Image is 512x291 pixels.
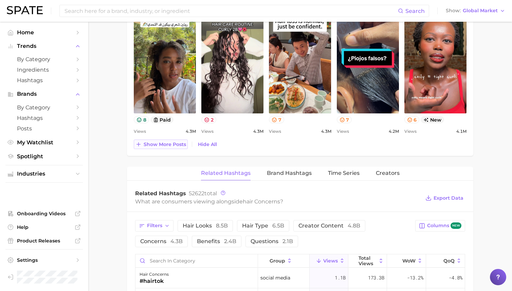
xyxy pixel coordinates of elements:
[328,170,360,176] span: Time Series
[272,222,284,229] span: 6.5b
[258,254,310,268] button: group
[135,197,420,206] div: What are consumers viewing alongside ?
[269,127,281,135] span: Views
[456,127,467,135] span: 4.1m
[5,151,83,162] a: Spotlight
[140,277,169,285] div: #hairtok
[5,208,83,219] a: Onboarding Videos
[189,190,217,197] span: total
[451,222,461,229] span: new
[402,258,416,263] span: WoW
[5,75,83,86] a: Hashtags
[359,255,377,266] span: Total Views
[17,67,71,73] span: Ingredients
[404,127,417,135] span: Views
[5,113,83,123] a: Hashtags
[134,127,146,135] span: Views
[267,170,312,176] span: Brand Hashtags
[282,238,293,244] span: 2.1b
[150,116,174,123] button: paid
[387,254,426,268] button: WoW
[243,198,280,205] span: hair concerns
[444,6,507,15] button: ShowGlobal Market
[216,222,228,229] span: 8.5b
[421,116,444,123] span: new
[335,274,346,282] span: 1.1b
[310,254,348,268] button: Views
[242,223,284,229] span: hair type
[17,104,71,111] span: by Category
[5,169,83,179] button: Industries
[17,238,71,244] span: Product Releases
[201,116,216,123] button: 2
[253,127,263,135] span: 4.3m
[368,274,384,282] span: 173.3b
[270,258,285,263] span: group
[426,254,465,268] button: QoQ
[17,43,71,49] span: Trends
[424,193,465,203] button: Export Data
[323,258,338,263] span: Views
[135,268,465,288] button: hair concerns#hairtoksocial media1.1b173.3b-13.2%-4.8%
[5,123,83,134] a: Posts
[134,116,149,123] button: 8
[427,222,461,229] span: Columns
[5,137,83,148] a: My Watchlist
[337,127,349,135] span: Views
[5,27,83,38] a: Home
[5,89,83,99] button: Brands
[321,127,331,135] span: 4.3m
[17,224,71,230] span: Help
[337,116,352,123] button: 7
[201,127,214,135] span: Views
[189,190,204,197] span: 52622
[348,254,387,268] button: Total Views
[186,127,196,135] span: 4.3m
[5,54,83,65] a: by Category
[17,139,71,146] span: My Watchlist
[17,211,71,217] span: Onboarding Videos
[135,220,173,232] button: Filters
[135,190,186,197] span: Related Hashtags
[5,65,83,75] a: Ingredients
[140,239,183,244] span: concerns
[196,140,219,149] button: Hide All
[64,5,398,17] input: Search here for a brand, industry, or ingredient
[5,236,83,246] a: Product Releases
[17,257,71,263] span: Settings
[5,102,83,113] a: by Category
[170,238,183,244] span: 4.3b
[144,142,186,147] span: Show more posts
[17,56,71,62] span: by Category
[5,255,83,265] a: Settings
[260,274,290,282] span: social media
[405,8,425,14] span: Search
[269,116,284,123] button: 7
[197,239,236,244] span: benefits
[17,29,71,36] span: Home
[17,153,71,160] span: Spotlight
[201,170,251,176] span: Related Hashtags
[134,140,188,149] button: Show more posts
[135,254,258,267] input: Search in category
[17,171,71,177] span: Industries
[5,222,83,232] a: Help
[415,220,465,232] button: Columnsnew
[446,9,461,13] span: Show
[407,274,423,282] span: -13.2%
[434,195,463,201] span: Export Data
[17,91,71,97] span: Brands
[463,9,498,13] span: Global Market
[5,269,83,286] a: Log out. Currently logged in as Pro User with e-mail spate.pro@test.test.
[183,223,228,229] span: hair looks
[224,238,236,244] span: 2.4b
[140,270,169,278] div: hair concerns
[198,142,217,147] span: Hide All
[389,127,399,135] span: 4.2m
[404,116,420,123] button: 6
[17,125,71,132] span: Posts
[376,170,400,176] span: Creators
[348,222,360,229] span: 4.8b
[298,223,360,229] span: creator content
[147,223,162,229] span: Filters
